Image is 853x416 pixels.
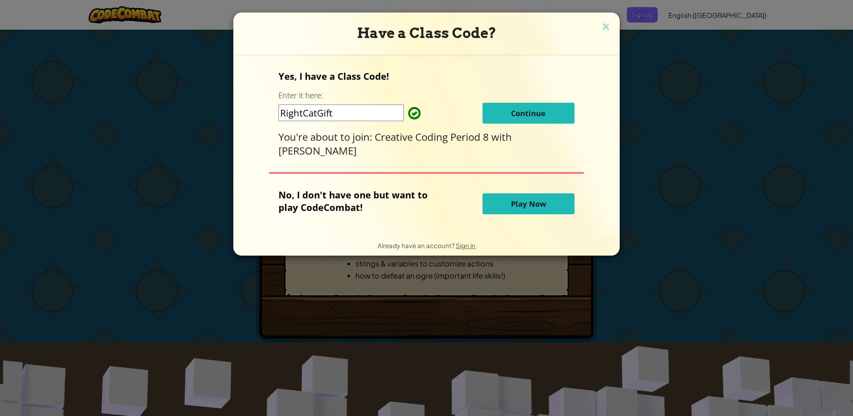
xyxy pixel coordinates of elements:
a: Sign in [456,241,475,249]
span: Have a Class Code? [357,25,496,41]
span: You're about to join: [278,130,375,144]
span: Creative Coding Period 8 [375,130,491,144]
label: Enter it here: [278,90,323,101]
span: Continue [511,108,546,118]
span: with [491,130,512,144]
button: Play Now [483,193,575,214]
p: Yes, I have a Class Code! [278,70,574,82]
span: [PERSON_NAME] [278,144,357,157]
span: Play Now [511,199,546,209]
span: Already have an account? [378,241,456,249]
button: Continue [483,103,575,124]
p: No, I don't have one but want to play CodeCombat! [278,188,440,213]
img: close icon [600,21,611,33]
